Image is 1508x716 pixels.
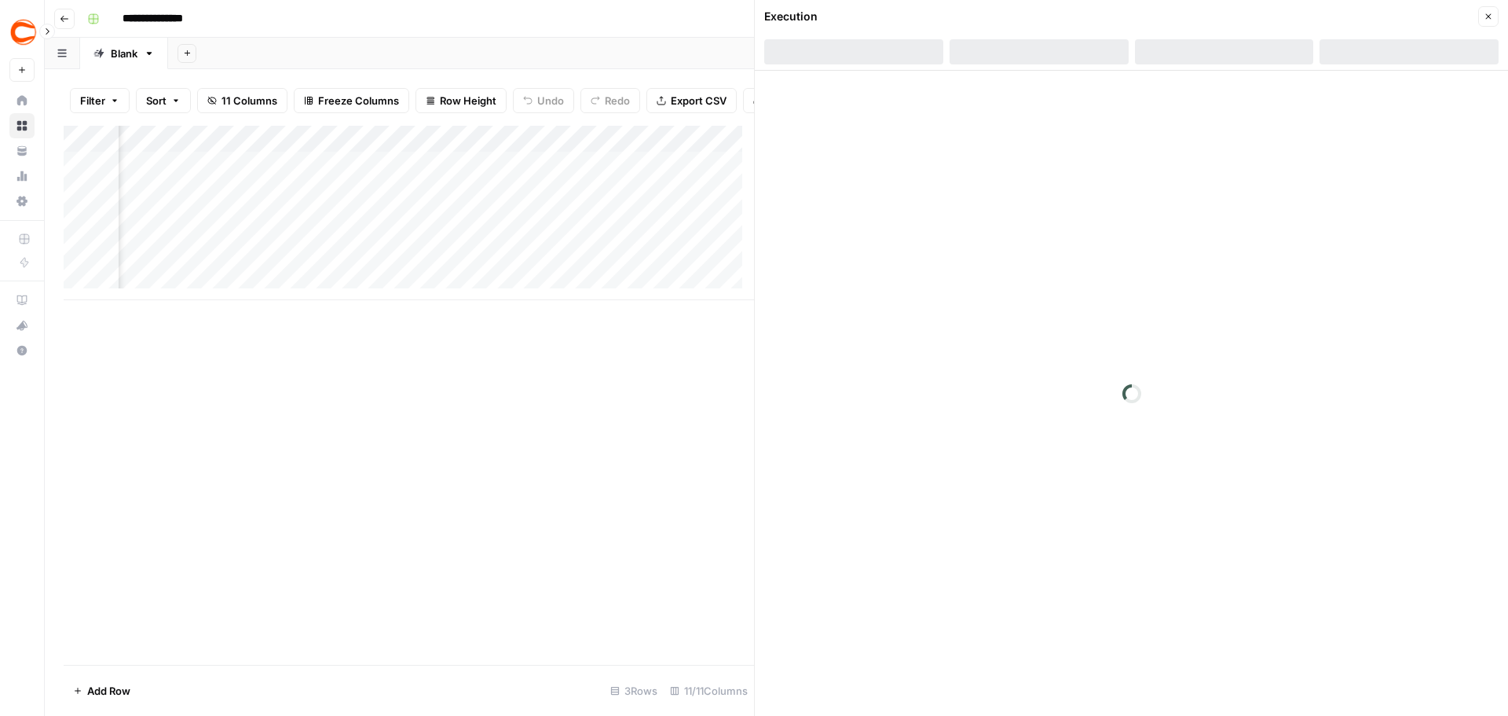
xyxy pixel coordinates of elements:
a: Settings [9,189,35,214]
span: 11 Columns [221,93,277,108]
a: Usage [9,163,35,189]
span: Sort [146,93,167,108]
span: Undo [537,93,564,108]
button: Filter [70,88,130,113]
button: Workspace: Covers [9,13,35,52]
button: 11 Columns [197,88,287,113]
div: 3 Rows [604,678,664,703]
button: Freeze Columns [294,88,409,113]
button: Undo [513,88,574,113]
button: What's new? [9,313,35,338]
a: Browse [9,113,35,138]
span: Export CSV [671,93,727,108]
button: Help + Support [9,338,35,363]
a: Blank [80,38,168,69]
a: AirOps Academy [9,288,35,313]
button: Row Height [415,88,507,113]
a: Home [9,88,35,113]
span: Redo [605,93,630,108]
span: Filter [80,93,105,108]
button: Add Row [64,678,140,703]
span: Row Height [440,93,496,108]
div: What's new? [10,314,34,337]
button: Export CSV [646,88,737,113]
button: Sort [136,88,191,113]
span: Freeze Columns [318,93,399,108]
div: 11/11 Columns [664,678,754,703]
button: Redo [580,88,640,113]
a: Your Data [9,138,35,163]
div: Execution [764,9,818,24]
img: Covers Logo [9,18,38,46]
span: Add Row [87,683,130,699]
div: Blank [111,46,137,61]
